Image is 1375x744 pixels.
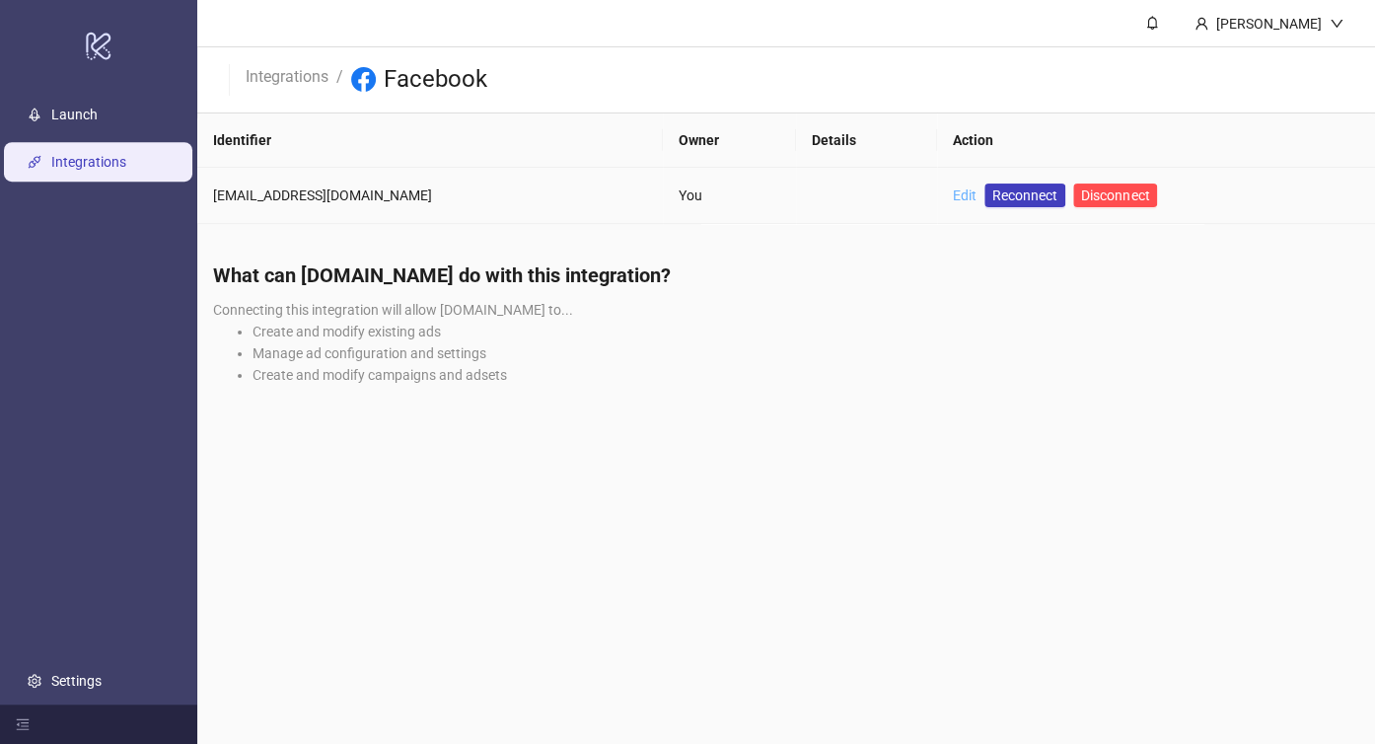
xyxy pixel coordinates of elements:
[1330,17,1343,31] span: down
[1208,13,1330,35] div: [PERSON_NAME]
[984,184,1065,207] a: Reconnect
[16,717,30,731] span: menu-fold
[213,185,647,206] div: [EMAIL_ADDRESS][DOMAIN_NAME]
[253,342,1359,364] li: Manage ad configuration and settings
[1073,184,1157,207] button: Disconnect
[51,107,98,122] a: Launch
[51,673,102,689] a: Settings
[992,185,1057,206] span: Reconnect
[679,185,781,206] div: You
[1081,187,1149,203] span: Disconnect
[253,364,1359,386] li: Create and modify campaigns and adsets
[1145,16,1159,30] span: bell
[213,261,1359,289] h4: What can [DOMAIN_NAME] do with this integration?
[242,64,332,86] a: Integrations
[937,113,1375,168] th: Action
[384,64,487,96] h3: Facebook
[336,64,343,96] li: /
[51,154,126,170] a: Integrations
[213,302,573,318] span: Connecting this integration will allow [DOMAIN_NAME] to...
[197,113,663,168] th: Identifier
[1194,17,1208,31] span: user
[953,187,977,203] a: Edit
[796,113,937,168] th: Details
[253,321,1359,342] li: Create and modify existing ads
[663,113,797,168] th: Owner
